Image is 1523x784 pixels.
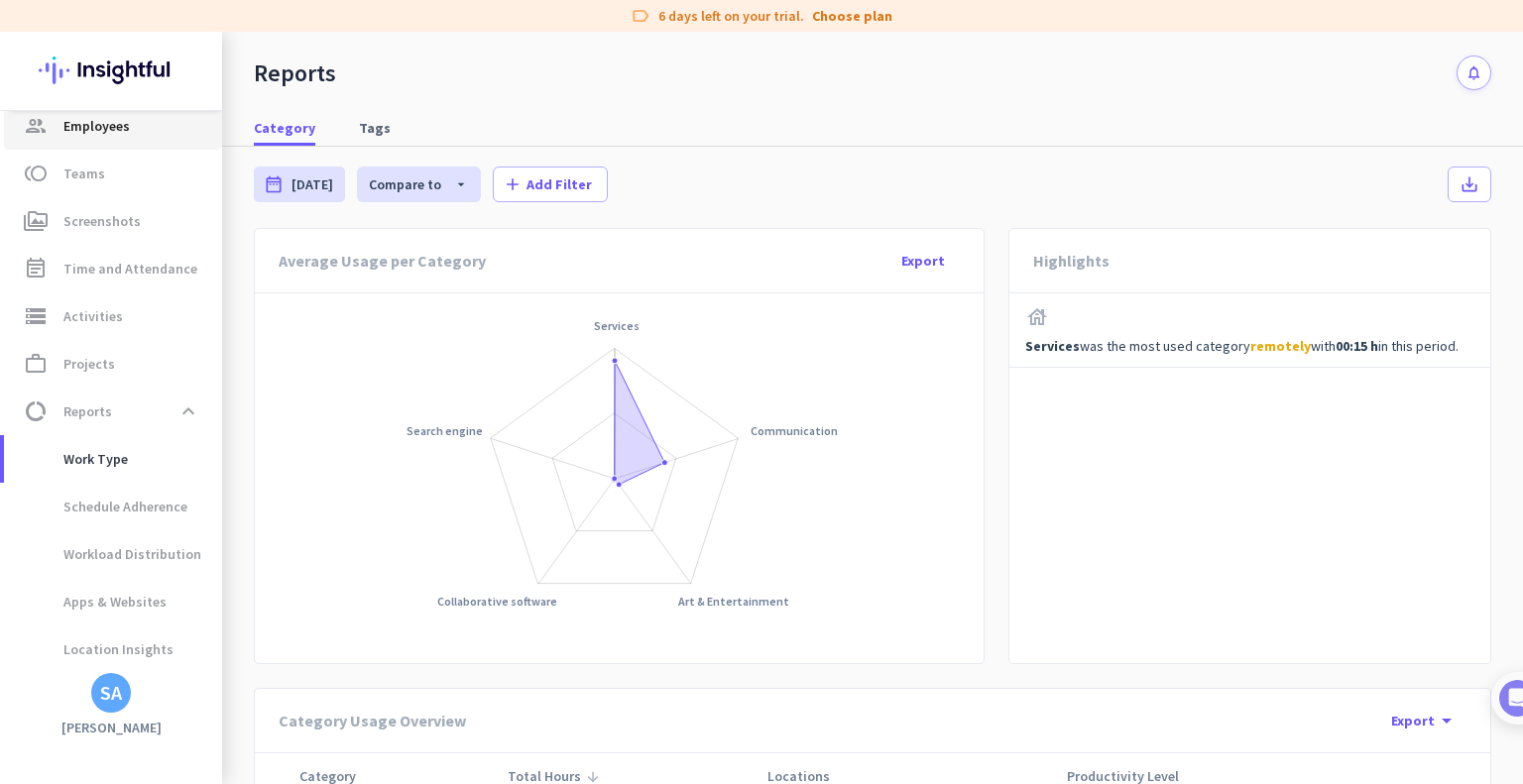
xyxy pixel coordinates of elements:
i: data_usage [24,399,48,423]
i: group [24,114,48,138]
span: Home [29,668,69,682]
div: SA [100,683,122,703]
button: expand_less [171,393,206,429]
div: [PERSON_NAME] from Insightful [110,68,326,88]
span: Projects [63,352,115,376]
g: Chart [278,316,952,641]
p: was the most used category with in this period. [1025,337,1474,355]
span: Tasks [325,668,368,682]
i: arrow_drop_down [1435,709,1459,732]
button: Export [886,243,960,279]
div: Average Usage per Category [279,229,486,292]
a: Apps & Websites [4,578,222,625]
a: Schedule Adherence [4,483,222,530]
span: 00:15 h [1336,337,1378,355]
div: 1Add employees [37,193,360,225]
span: Add Filter [527,174,592,194]
span: Compare to [369,175,441,193]
i: label [631,6,650,26]
button: Take the tour [76,476,212,515]
button: notifications [1457,56,1491,90]
button: addAdd Filter [493,167,608,202]
a: groupEmployees [4,102,222,150]
span: Apps & Websites [20,578,167,625]
button: save_alt [1448,167,1491,202]
div: Reports [254,58,336,88]
span: [DATE] [292,174,333,194]
div: Initial tracking settings and how to edit them [37,269,360,315]
i: date_range [264,174,284,194]
button: Tasks [297,618,397,698]
div: Initial tracking settings and how to edit them [76,276,336,315]
a: event_noteTime and Attendance [4,245,222,292]
tspan: Art & Entertainment [677,594,789,609]
button: Messages [99,618,198,698]
a: Location Insights [4,625,222,673]
p: 1 of 4 done [20,116,99,137]
span: Screenshots [63,209,141,233]
i: save_alt [1460,174,1479,194]
span: Export [901,251,945,271]
i: arrow_drop_down [441,176,469,192]
i: perm_media [24,209,48,233]
div: Close [348,8,384,44]
span: Reports [63,399,112,423]
div: Start collecting data [76,365,336,385]
i: event_note [24,257,48,280]
span: Schedule Adherence [20,483,187,530]
a: perm_mediaScreenshots [4,197,222,245]
i: house [1025,305,1474,329]
i: work_outline [24,352,48,376]
span: remotely [1250,337,1311,355]
img: Profile image for Tamara [70,62,102,94]
a: data_usageReportsexpand_less [4,388,222,435]
a: storageActivities [4,292,222,340]
a: tollTeams [4,150,222,197]
tspan: Search engine [407,423,483,438]
a: Choose plan [812,6,892,26]
img: Insightful logo [39,32,183,109]
i: notifications [1465,64,1482,81]
span: Tags [359,118,391,138]
span: Work Type [20,435,128,483]
span: Activities [63,304,123,328]
div: 3Start collecting data [37,358,360,390]
span: Employees [63,114,130,138]
a: work_outlineProjects [4,340,222,388]
span: Category [254,118,315,138]
button: Exportarrow_drop_down [1375,703,1466,738]
div: Add employees [76,200,336,220]
i: storage [24,304,48,328]
a: Work Type [4,435,222,483]
div: 4Onboarding completed! [37,542,360,574]
span: Messages [115,668,183,682]
span: Help [232,668,264,682]
i: add [503,174,523,194]
span: Workload Distribution [20,530,201,578]
tspan: Collaborative software [437,594,557,609]
i: toll [24,162,48,185]
span: Export [1391,712,1435,729]
button: Help [198,618,297,698]
span: Location Insights [20,625,174,673]
span: Time and Attendance [63,257,197,280]
div: Category Usage Overview [279,689,466,752]
div: Onboarding completed! [76,549,336,569]
tspan: Services [593,318,639,333]
tspan: Communication [751,423,838,438]
span: Teams [63,162,105,185]
span: Services [1025,337,1080,355]
p: About 7 minutes left [235,116,377,137]
h1: Tasks [169,9,232,43]
div: Highlights [1033,229,1110,292]
div: Check out the productivity data being collected for your employees in real time! [76,397,345,460]
a: Workload Distribution [4,530,222,578]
